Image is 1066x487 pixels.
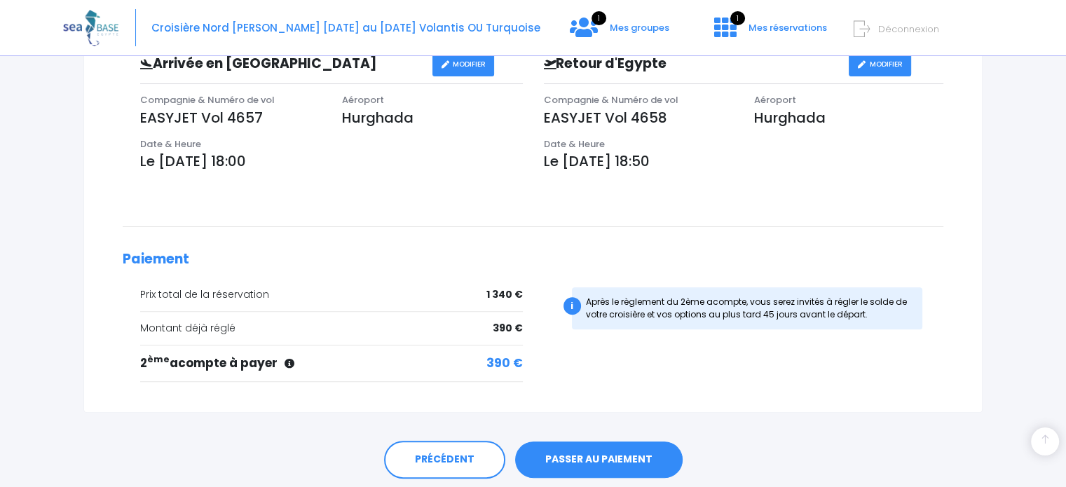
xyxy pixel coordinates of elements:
[878,22,939,36] span: Déconnexion
[123,252,943,268] h2: Paiement
[592,11,606,25] span: 1
[544,93,678,107] span: Compagnie & Numéro de vol
[486,355,523,373] span: 390 €
[140,287,523,302] div: Prix total de la réservation
[130,56,432,72] h3: Arrivée en [GEOGRAPHIC_DATA]
[140,321,523,336] div: Montant déjà réglé
[342,107,523,128] p: Hurghada
[486,287,523,302] span: 1 340 €
[342,93,384,107] span: Aéroport
[730,11,745,25] span: 1
[610,21,669,34] span: Mes groupes
[151,20,540,35] span: Croisière Nord [PERSON_NAME] [DATE] au [DATE] Volantis OU Turquoise
[384,441,505,479] a: PRÉCÉDENT
[140,355,523,373] div: 2 acompte à payer
[559,26,681,39] a: 1 Mes groupes
[754,107,943,128] p: Hurghada
[140,151,523,172] p: Le [DATE] 18:00
[533,56,849,72] h3: Retour d'Egypte
[572,287,923,329] div: Après le règlement du 2ème acompte, vous serez invités à régler le solde de votre croisière et vo...
[140,137,201,151] span: Date & Heure
[749,21,827,34] span: Mes réservations
[563,297,581,315] div: i
[140,93,275,107] span: Compagnie & Numéro de vol
[147,353,170,365] sup: ème
[544,151,944,172] p: Le [DATE] 18:50
[703,26,835,39] a: 1 Mes réservations
[544,107,733,128] p: EASYJET Vol 4658
[515,441,683,478] a: PASSER AU PAIEMENT
[432,53,495,77] a: MODIFIER
[754,93,796,107] span: Aéroport
[140,107,321,128] p: EASYJET Vol 4657
[493,321,523,336] span: 390 €
[544,137,605,151] span: Date & Heure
